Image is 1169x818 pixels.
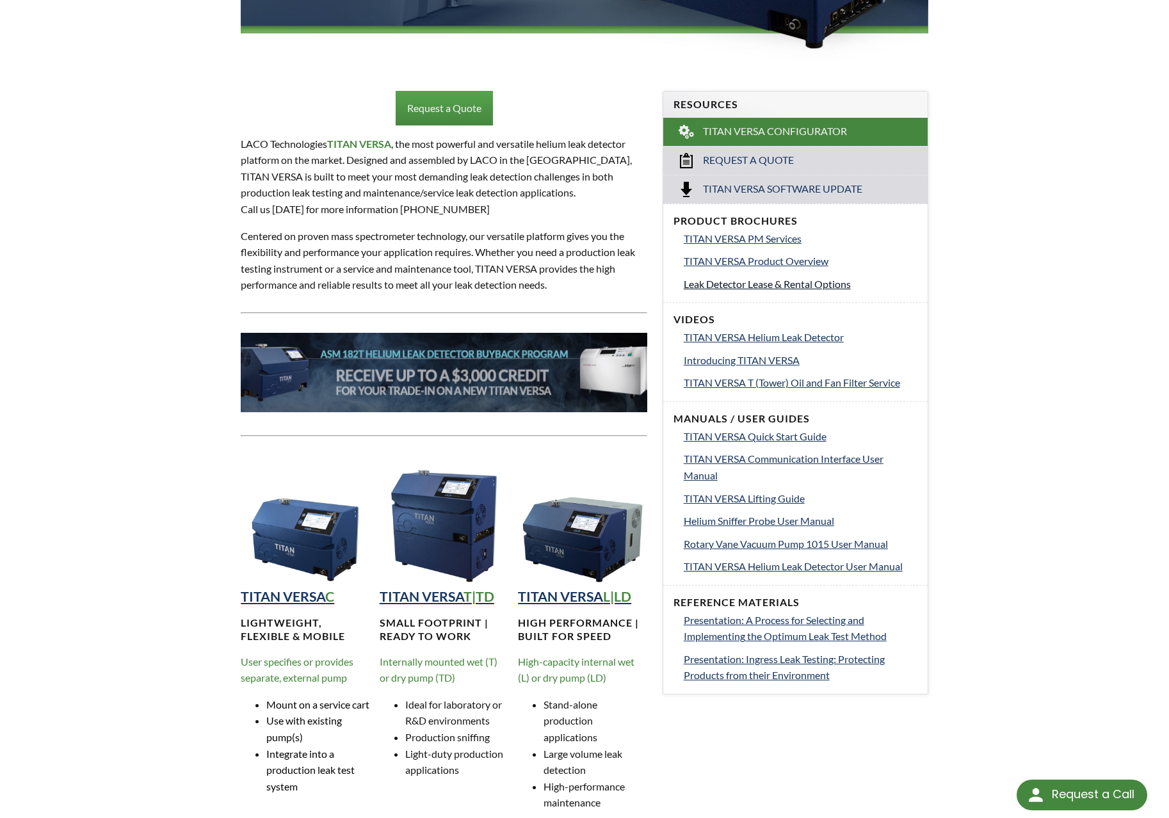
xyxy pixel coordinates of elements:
[241,136,647,218] p: LACO Technologies , the most powerful and versatile helium leak detector platform on the market. ...
[684,329,917,346] a: TITAN VERSA Helium Leak Detector
[266,714,342,743] span: Use with existing pump(s)
[684,492,805,504] span: TITAN VERSA Lifting Guide
[673,98,917,111] h4: Resources
[673,596,917,609] h4: Reference Materials
[544,746,647,778] li: Large volume leak detection
[327,138,391,150] strong: TITAN VERSA
[684,536,917,552] a: Rotary Vane Vacuum Pump 1015 User Manual
[684,653,885,682] span: Presentation: Ingress Leak Testing: Protecting Products from their Environment
[703,125,847,138] span: TITAN VERSA Configurator
[684,253,917,269] a: TITAN VERSA Product Overview
[405,696,508,729] li: Ideal for laboratory or R&D environments
[684,430,826,442] span: TITAN VERSA Quick Start Guide
[241,655,353,684] span: User specifies or provides separate, external pump
[544,696,647,746] li: Stand-alone production applications
[1017,780,1147,810] div: Request a Call
[684,651,917,684] a: Presentation: Ingress Leak Testing: Protecting Products from their Environment
[380,655,497,684] span: Internally mounted wet (T) or dry pump (TD)
[663,146,928,175] a: Request a Quote
[380,588,494,605] a: TITAN VERSAT|TD
[684,374,917,391] a: TITAN VERSA T (Tower) Oil and Fan Filter Service
[684,352,917,369] a: Introducing TITAN VERSA
[603,588,631,605] strong: L|LD
[1026,785,1046,805] img: round button
[684,232,802,245] span: TITAN VERSA PM Services
[396,91,493,125] a: Request a Quote
[518,616,647,643] h4: High performance | Built for speed
[266,698,369,710] span: Mount on a service cart
[1052,780,1134,809] div: Request a Call
[241,588,325,605] strong: TITAN VERSA
[380,456,508,584] img: TITAN VERSA Tower Helium Leak Detection Instrument
[405,746,508,778] li: Light-duty production applications
[405,729,508,746] li: Production sniffing
[684,453,883,481] span: TITAN VERSA Communication Interface User Manual
[684,278,851,290] span: Leak Detector Lease & Rental Options
[464,588,494,605] strong: T|TD
[684,230,917,247] a: TITAN VERSA PM Services
[684,558,917,575] a: TITAN VERSA Helium Leak Detector User Manual
[241,228,647,293] p: Centered on proven mass spectrometer technology, our versatile platform gives you the flexibility...
[544,778,647,811] li: High-performance maintenance
[703,154,794,167] span: Request a Quote
[684,490,917,507] a: TITAN VERSA Lifting Guide
[684,612,917,645] a: Presentation: A Process for Selecting and Implementing the Optimum Leak Test Method
[325,588,334,605] strong: C
[684,354,800,366] span: Introducing TITAN VERSA
[684,614,887,643] span: Presentation: A Process for Selecting and Implementing the Optimum Leak Test Method
[703,182,862,196] span: Titan Versa Software Update
[518,655,634,684] span: High-capacity internal wet (L) or dry pump (LD)
[518,588,603,605] strong: TITAN VERSA
[684,276,917,293] a: Leak Detector Lease & Rental Options
[684,451,917,483] a: TITAN VERSA Communication Interface User Manual
[518,588,631,605] a: TITAN VERSAL|LD
[684,515,834,527] span: Helium Sniffer Probe User Manual
[241,456,369,584] img: TITAN VERSA Compact Helium Leak Detection Instrument
[266,748,355,792] span: Integrate into a production leak test system
[241,588,334,605] a: TITAN VERSAC
[673,214,917,228] h4: Product Brochures
[673,412,917,426] h4: Manuals / User Guides
[380,588,464,605] strong: TITAN VERSA
[684,538,888,550] span: Rotary Vane Vacuum Pump 1015 User Manual
[684,560,903,572] span: TITAN VERSA Helium Leak Detector User Manual
[663,118,928,146] a: TITAN VERSA Configurator
[684,376,900,389] span: TITAN VERSA T (Tower) Oil and Fan Filter Service
[684,331,844,343] span: TITAN VERSA Helium Leak Detector
[684,255,828,267] span: TITAN VERSA Product Overview
[684,428,917,445] a: TITAN VERSA Quick Start Guide
[380,616,508,643] h4: Small footprint | Ready to work
[518,456,647,584] img: TITAN VERSA Horizontal Helium Leak Detection Instrument
[241,616,369,643] h4: Lightweight, Flexible & MOBILE
[684,513,917,529] a: Helium Sniffer Probe User Manual
[663,175,928,204] a: Titan Versa Software Update
[673,313,917,326] h4: Videos
[241,333,647,412] img: 182T-Banner__LTS_.jpg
